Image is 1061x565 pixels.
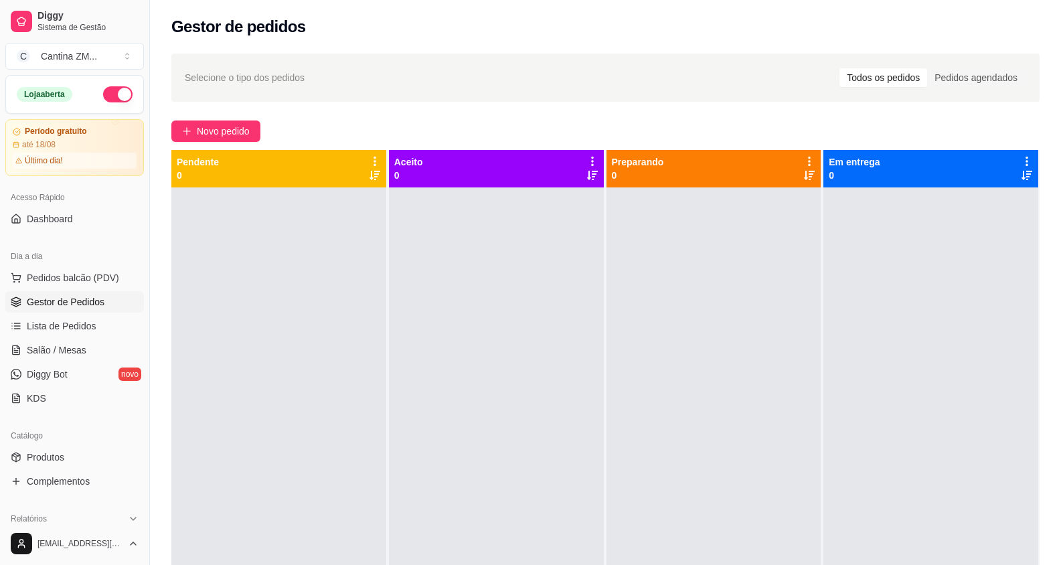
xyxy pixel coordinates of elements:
[27,212,73,226] span: Dashboard
[5,528,144,560] button: [EMAIL_ADDRESS][DOMAIN_NAME]
[22,139,56,150] article: até 18/08
[5,267,144,289] button: Pedidos balcão (PDV)
[37,538,123,549] span: [EMAIL_ADDRESS][DOMAIN_NAME]
[5,364,144,385] a: Diggy Botnovo
[5,339,144,361] a: Salão / Mesas
[103,86,133,102] button: Alterar Status
[25,127,87,137] article: Período gratuito
[5,425,144,447] div: Catálogo
[5,246,144,267] div: Dia a dia
[27,295,104,309] span: Gestor de Pedidos
[927,68,1025,87] div: Pedidos agendados
[5,315,144,337] a: Lista de Pedidos
[17,87,72,102] div: Loja aberta
[5,5,144,37] a: DiggySistema de Gestão
[27,319,96,333] span: Lista de Pedidos
[5,208,144,230] a: Dashboard
[5,187,144,208] div: Acesso Rápido
[171,16,306,37] h2: Gestor de pedidos
[171,120,260,142] button: Novo pedido
[5,291,144,313] a: Gestor de Pedidos
[37,10,139,22] span: Diggy
[612,155,664,169] p: Preparando
[37,22,139,33] span: Sistema de Gestão
[27,475,90,488] span: Complementos
[197,124,250,139] span: Novo pedido
[829,169,880,182] p: 0
[177,155,219,169] p: Pendente
[5,43,144,70] button: Select a team
[5,388,144,409] a: KDS
[41,50,97,63] div: Cantina ZM ...
[839,68,927,87] div: Todos os pedidos
[27,451,64,464] span: Produtos
[185,70,305,85] span: Selecione o tipo dos pedidos
[27,343,86,357] span: Salão / Mesas
[27,392,46,405] span: KDS
[27,368,68,381] span: Diggy Bot
[182,127,191,136] span: plus
[27,271,119,285] span: Pedidos balcão (PDV)
[17,50,30,63] span: C
[25,155,63,166] article: Último dia!
[177,169,219,182] p: 0
[11,513,47,524] span: Relatórios
[5,447,144,468] a: Produtos
[5,119,144,176] a: Período gratuitoaté 18/08Último dia!
[5,471,144,492] a: Complementos
[394,169,423,182] p: 0
[394,155,423,169] p: Aceito
[612,169,664,182] p: 0
[829,155,880,169] p: Em entrega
